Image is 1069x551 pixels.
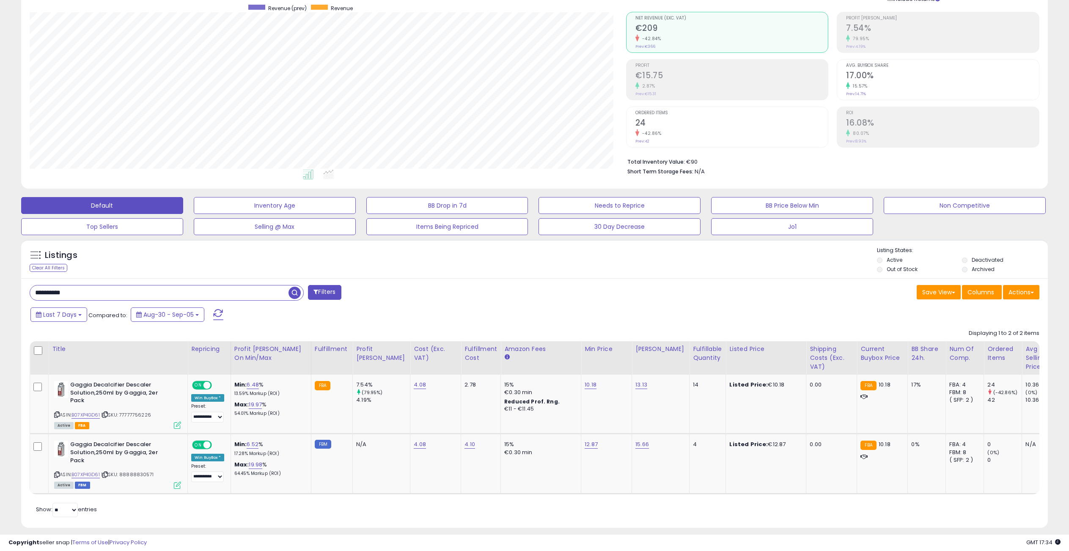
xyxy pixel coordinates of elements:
div: 0% [911,441,939,448]
div: FBA: 4 [949,441,977,448]
div: 14 [693,381,719,389]
div: Avg Selling Price [1025,345,1056,371]
div: N/A [1025,441,1053,448]
div: Title [52,345,184,354]
h2: 7.54% [846,23,1039,35]
div: ( SFP: 2 ) [949,396,977,404]
a: 4.08 [414,381,426,389]
span: N/A [695,167,705,175]
span: | SKU: 77777756226 [101,411,151,418]
button: Items Being Repriced [366,218,528,235]
label: Deactivated [972,256,1003,263]
span: Revenue [331,5,353,12]
b: Min: [234,381,247,389]
a: 19.97 [249,400,262,409]
button: Save View [917,285,961,299]
li: €90 [627,156,1033,166]
div: Fulfillment [315,345,349,354]
button: Last 7 Days [30,307,87,322]
label: Out of Stock [887,266,918,273]
div: Repricing [191,345,227,354]
span: 10.18 [879,440,890,448]
div: Displaying 1 to 2 of 2 items [969,329,1039,337]
div: Cost (Exc. VAT) [414,345,457,362]
small: FBM [315,440,331,449]
img: 41miGrQgt4L._SL40_.jpg [54,441,68,458]
div: % [234,441,305,456]
span: Show: entries [36,505,97,513]
div: ASIN: [54,441,181,488]
small: -42.86% [639,130,662,137]
small: Prev: 14.71% [846,91,866,96]
div: Profit [PERSON_NAME] on Min/Max [234,345,308,362]
small: 15.57% [850,83,867,89]
button: Inventory Age [194,197,356,214]
div: Preset: [191,463,224,482]
div: Fulfillable Quantity [693,345,722,362]
h2: €209 [635,23,828,35]
div: 0 [987,456,1022,464]
div: FBM: 8 [949,449,977,456]
span: FBA [75,422,89,429]
span: Last 7 Days [43,310,77,319]
b: Listed Price: [729,381,768,389]
span: Columns [967,288,994,296]
div: 10.36 [1025,396,1060,404]
span: 2025-09-13 17:34 GMT [1026,538,1061,546]
div: Shipping Costs (Exc. VAT) [810,345,853,371]
p: 13.59% Markup (ROI) [234,391,305,397]
h2: 16.08% [846,118,1039,129]
b: Min: [234,440,247,448]
b: Gaggia Decalcifier Descaler Solution,250ml by Gaggia, 2er Pack [70,441,173,466]
button: Non Competitive [884,197,1046,214]
a: 10.18 [585,381,596,389]
span: Profit [635,63,828,68]
a: 6.48 [247,381,259,389]
div: 17% [911,381,939,389]
div: 0 [987,441,1022,448]
div: €11 - €11.45 [504,406,574,413]
span: Net Revenue (Exc. VAT) [635,16,828,21]
a: 13.13 [635,381,647,389]
p: 17.28% Markup (ROI) [234,451,305,457]
small: FBA [860,441,876,450]
span: All listings currently available for purchase on Amazon [54,422,74,429]
a: B07XP4GD61 [71,411,100,419]
a: 4.10 [464,440,475,449]
a: 6.52 [247,440,258,449]
div: 0.00 [810,441,850,448]
div: 0.00 [810,381,850,389]
button: Actions [1003,285,1039,299]
span: ON [193,441,203,449]
div: % [234,401,305,417]
small: FBA [860,381,876,390]
span: Profit [PERSON_NAME] [846,16,1039,21]
div: 42 [987,396,1022,404]
img: 41miGrQgt4L._SL40_.jpg [54,381,68,398]
button: Selling @ Max [194,218,356,235]
button: Aug-30 - Sep-05 [131,307,204,322]
button: Top Sellers [21,218,183,235]
b: Reduced Prof. Rng. [504,398,560,405]
div: 2.78 [464,381,494,389]
div: ASIN: [54,381,181,428]
small: Prev: 42 [635,139,649,144]
b: Short Term Storage Fees: [627,168,693,175]
div: 15% [504,441,574,448]
div: Win BuyBox * [191,454,224,461]
span: FBM [75,482,90,489]
h2: 24 [635,118,828,129]
small: 79.95% [850,36,869,42]
div: 4.19% [356,396,410,404]
b: Gaggia Decalcifier Descaler Solution,250ml by Gaggia, 2er Pack [70,381,173,407]
div: Ordered Items [987,345,1018,362]
small: Prev: €366 [635,44,655,49]
h2: €15.75 [635,71,828,82]
button: Columns [962,285,1002,299]
div: €0.30 min [504,449,574,456]
div: 24 [987,381,1022,389]
a: 12.87 [585,440,598,449]
small: 80.07% [850,130,869,137]
a: 4.08 [414,440,426,449]
b: Listed Price: [729,440,768,448]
